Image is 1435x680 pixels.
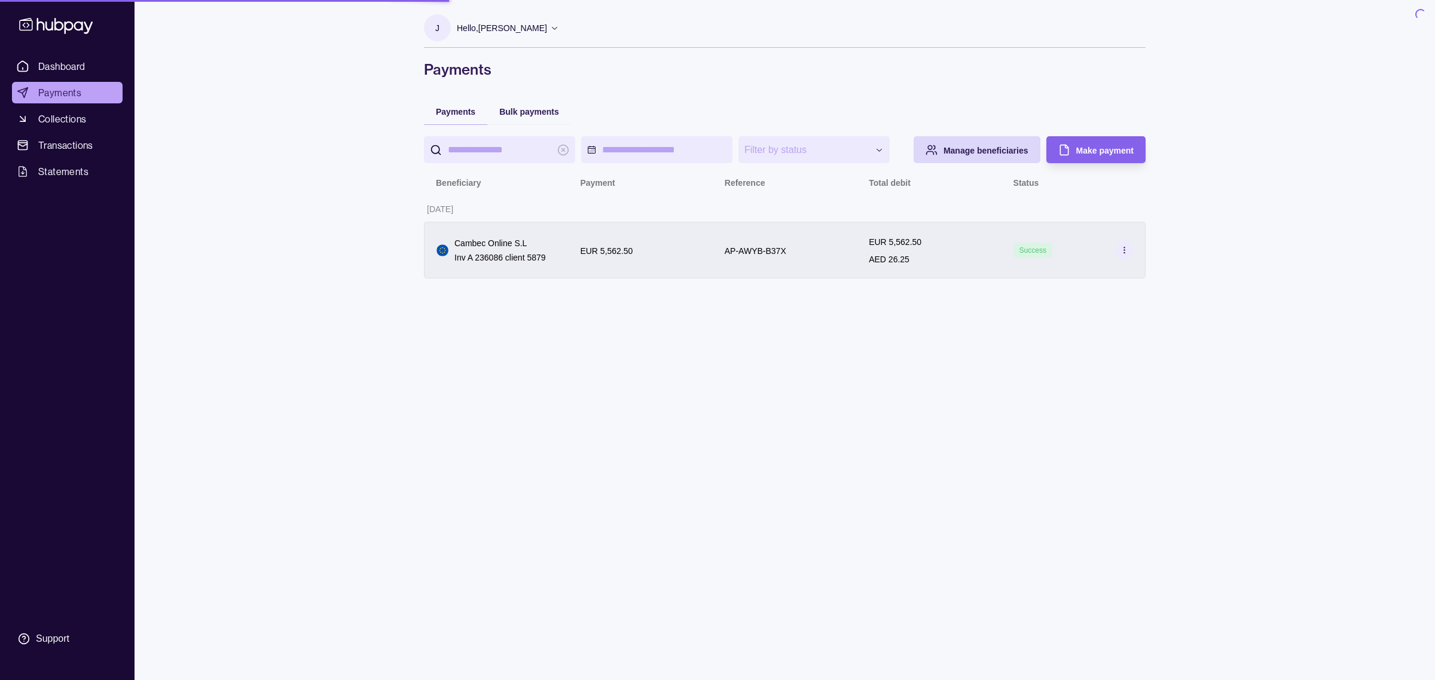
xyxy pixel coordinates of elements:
div: Support [36,632,69,645]
p: J [435,22,439,35]
p: Cambec Online S.L [454,237,546,250]
span: Transactions [38,138,93,152]
button: Make payment [1046,136,1146,163]
span: Manage beneficiaries [944,146,1028,155]
p: Inv A 236086 client 5879 [454,251,546,264]
p: AP-AWYB-B37X [725,246,786,256]
p: Total debit [869,178,911,188]
p: Status [1013,178,1039,188]
p: Beneficiary [436,178,481,188]
button: Manage beneficiaries [914,136,1040,163]
span: Bulk payments [499,107,559,117]
p: [DATE] [427,204,453,214]
h1: Payments [424,60,1146,79]
p: AED 26.25 [869,255,909,264]
a: Payments [12,82,123,103]
span: Payments [38,85,81,100]
p: EUR 5,562.50 [580,246,633,256]
a: Support [12,626,123,651]
p: EUR 5,562.50 [869,237,921,247]
span: Dashboard [38,59,86,73]
a: Transactions [12,134,123,156]
span: Make payment [1076,146,1134,155]
p: Reference [725,178,765,188]
span: Payments [436,107,475,117]
span: Success [1019,246,1046,255]
p: Hello, [PERSON_NAME] [457,22,547,35]
a: Dashboard [12,56,123,77]
p: Payment [580,178,615,188]
a: Statements [12,161,123,182]
a: Collections [12,108,123,130]
img: eu [436,244,448,256]
input: search [448,136,551,163]
span: Statements [38,164,88,179]
span: Collections [38,112,86,126]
